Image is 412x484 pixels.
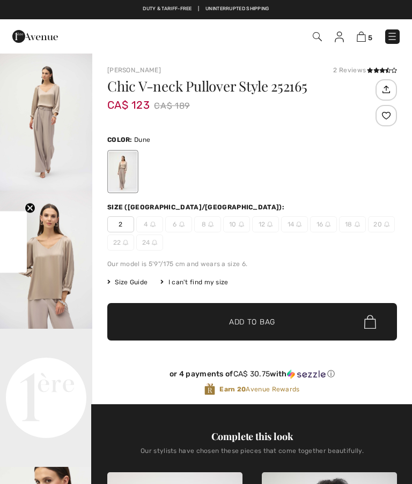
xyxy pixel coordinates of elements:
strong: Earn 20 [219,385,246,393]
span: 24 [136,235,163,251]
span: 5 [368,34,372,42]
span: Size Guide [107,277,148,287]
span: 18 [339,216,366,232]
img: ring-m.svg [208,222,214,227]
img: ring-m.svg [123,240,128,245]
img: Share [377,80,395,99]
img: My Info [335,32,344,42]
span: 12 [252,216,279,232]
img: Menu [387,31,398,42]
span: Dune [134,136,150,143]
img: ring-m.svg [355,222,360,227]
span: Avenue Rewards [219,384,299,394]
div: 2 Reviews [333,65,397,75]
h1: Chic V-neck Pullover Style 252165 [107,79,373,93]
div: Size ([GEOGRAPHIC_DATA]/[GEOGRAPHIC_DATA]): [107,202,286,212]
span: CA$ 123 [107,88,150,111]
div: Dune [109,152,137,192]
img: ring-m.svg [267,222,273,227]
a: 1ère Avenue [12,32,58,41]
a: [PERSON_NAME] [107,66,161,74]
img: Sezzle [287,369,326,379]
span: 22 [107,235,134,251]
img: ring-m.svg [325,222,330,227]
span: 4 [136,216,163,232]
span: Add to Bag [229,316,275,328]
div: Complete this look [107,430,397,443]
button: Close teaser [25,203,35,214]
div: I can't find my size [160,277,228,287]
div: or 4 payments of with [107,369,397,379]
img: ring-m.svg [179,222,185,227]
img: 1ère Avenue [12,26,58,47]
div: Our model is 5'9"/175 cm and wears a size 6. [107,259,397,269]
img: ring-m.svg [239,222,244,227]
img: Avenue Rewards [204,383,215,396]
span: CA$ 30.75 [233,369,270,379]
img: ring-m.svg [296,222,301,227]
a: 5 [357,31,372,42]
img: Bag.svg [364,315,376,329]
span: 2 [107,216,134,232]
button: Add to Bag [107,303,397,341]
img: Search [313,32,322,41]
div: or 4 payments ofCA$ 30.75withSezzle Click to learn more about Sezzle [107,369,397,383]
span: CA$ 189 [154,98,190,114]
img: ring-m.svg [384,222,389,227]
span: 10 [223,216,250,232]
div: Our stylists have chosen these pieces that come together beautifully. [107,447,397,463]
span: 20 [368,216,395,232]
img: Shopping Bag [357,32,366,42]
span: 16 [310,216,337,232]
span: 6 [165,216,192,232]
img: ring-m.svg [152,240,157,245]
img: ring-m.svg [150,222,156,227]
span: 8 [194,216,221,232]
span: Color: [107,136,133,143]
span: 14 [281,216,308,232]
